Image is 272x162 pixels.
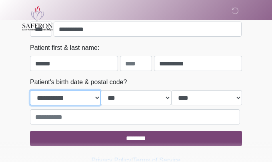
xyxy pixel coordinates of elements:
img: Saffron Laser Aesthetics and Medical Spa Logo [22,6,53,31]
label: Patient's birth date & postal code? [30,77,127,87]
label: Patient first & last name: [30,43,99,53]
